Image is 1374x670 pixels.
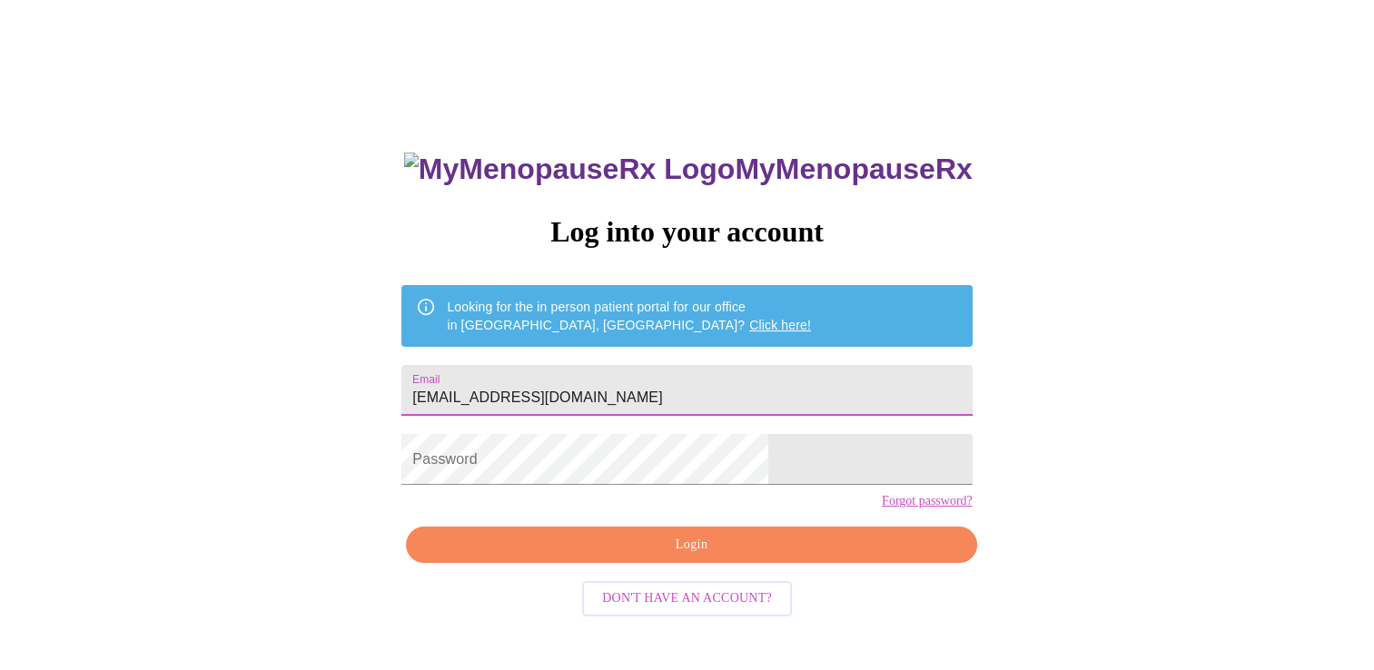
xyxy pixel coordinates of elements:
[404,153,735,186] img: MyMenopauseRx Logo
[582,581,792,616] button: Don't have an account?
[404,153,973,186] h3: MyMenopauseRx
[401,215,972,249] h3: Log into your account
[578,589,796,605] a: Don't have an account?
[406,527,976,564] button: Login
[882,494,973,508] a: Forgot password?
[447,291,811,341] div: Looking for the in person patient portal for our office in [GEOGRAPHIC_DATA], [GEOGRAPHIC_DATA]?
[602,587,772,610] span: Don't have an account?
[427,534,955,557] span: Login
[749,318,811,332] a: Click here!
